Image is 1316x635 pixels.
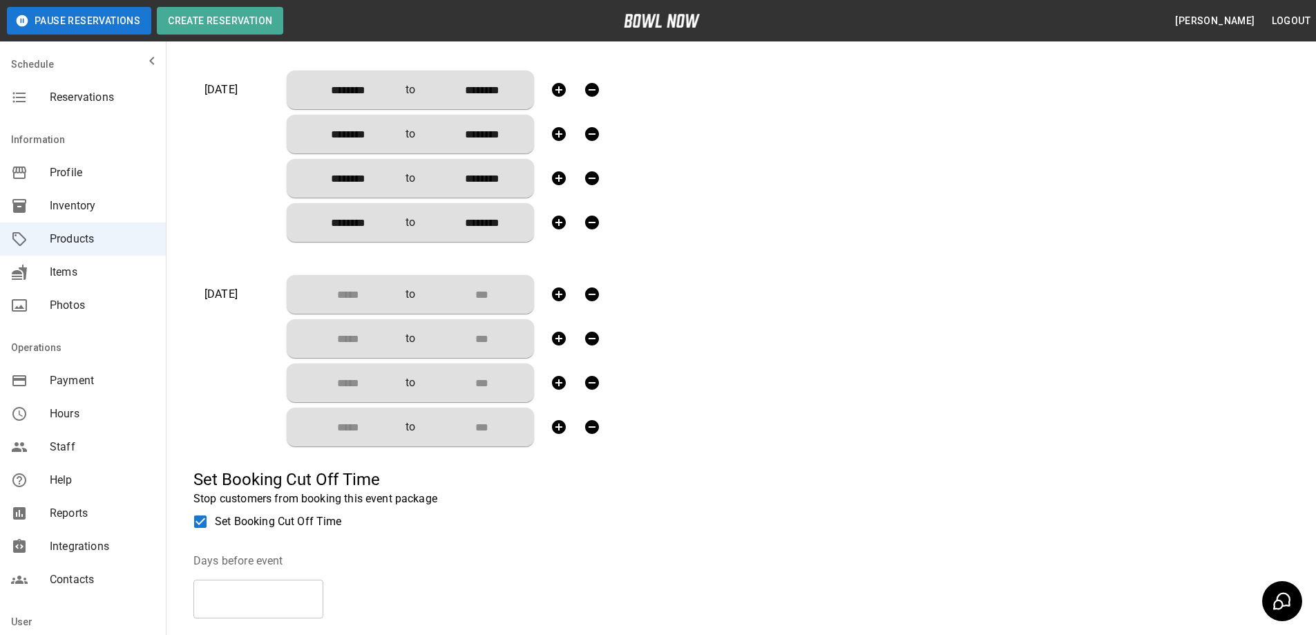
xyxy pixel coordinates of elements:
span: Integrations [50,538,155,555]
img: logo [624,14,700,28]
span: Photos [50,297,155,314]
h5: Set Booking Cut Off Time [193,468,516,491]
p: Stop customers from booking this event package [193,491,516,507]
input: Choose time, selected time is 2:00 PM [432,76,523,104]
input: Choose time, selected time is 4:30 PM [298,164,389,192]
input: Choose time, selected time is 8:00 PM [432,209,523,236]
input: Choose time [432,413,523,441]
p: to [406,82,415,98]
input: Choose time, selected time is 4:00 PM [432,120,523,148]
p: to [406,126,415,142]
span: Help [50,472,155,489]
p: to [406,419,415,435]
p: to [406,330,415,347]
span: Payment [50,372,155,389]
input: Choose time [432,325,523,352]
button: Logout [1266,8,1316,34]
input: Choose time [298,325,389,352]
span: Contacts [50,571,155,588]
input: Choose time [432,369,523,397]
input: Choose time [298,281,389,308]
input: Choose time [298,413,389,441]
span: Reservations [50,89,155,106]
p: to [406,170,415,187]
p: to [406,375,415,391]
span: Items [50,264,155,281]
span: Inventory [50,198,155,214]
legend: Days before event [193,553,516,569]
input: Choose time, selected time is 6:00 PM [432,164,523,192]
p: [DATE] [204,82,276,98]
span: Products [50,231,155,247]
input: Choose time, selected time is 12:30 PM [298,76,389,104]
input: Choose time, selected time is 6:30 PM [298,209,389,236]
span: Staff [50,439,155,455]
button: Pause Reservations [7,7,151,35]
p: to [406,286,415,303]
p: [DATE] [204,286,276,303]
span: Hours [50,406,155,422]
input: Choose time [298,369,389,397]
button: Create Reservation [157,7,283,35]
input: Choose time [432,281,523,308]
input: Choose time, selected time is 2:30 PM [298,120,389,148]
span: Profile [50,164,155,181]
p: to [406,214,415,231]
span: Reports [50,505,155,522]
button: [PERSON_NAME] [1170,8,1260,34]
span: Set Booking Cut Off Time [215,513,342,530]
